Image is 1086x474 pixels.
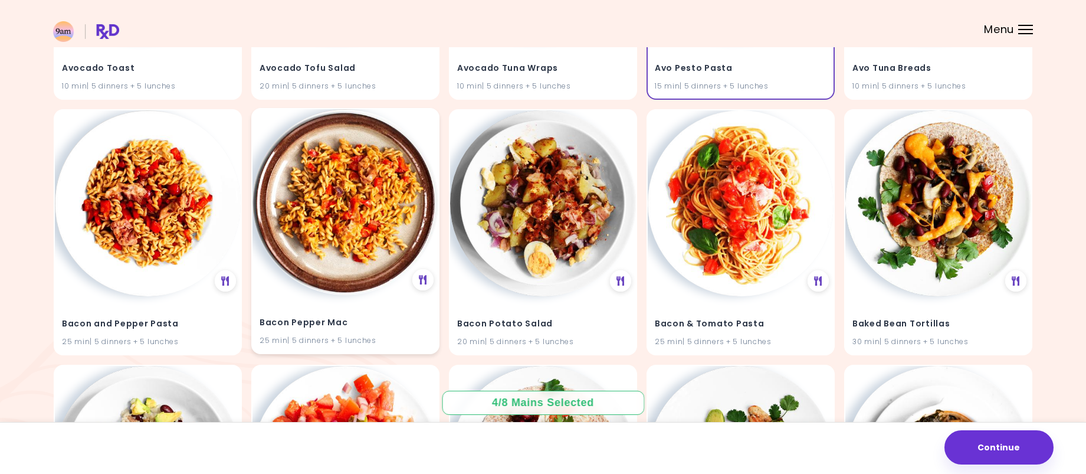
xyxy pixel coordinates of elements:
img: RxDiet [53,21,119,42]
div: 10 min | 5 dinners + 5 lunches [62,80,234,91]
button: Continue [944,430,1054,465]
h4: Avo Pesto Pasta [655,59,826,78]
div: 25 min | 5 dinners + 5 lunches [655,336,826,347]
div: 15 min | 5 dinners + 5 lunches [655,80,826,91]
div: 20 min | 5 dinners + 5 lunches [457,336,629,347]
div: See Meal Plan [215,270,236,292]
div: See Meal Plan [1005,270,1026,292]
span: Menu [984,24,1014,35]
div: 30 min | 5 dinners + 5 lunches [852,336,1024,347]
div: See Meal Plan [412,269,434,290]
div: See Meal Plan [610,270,631,292]
h4: Bacon and Pepper Pasta [62,315,234,334]
h4: Bacon & Tomato Pasta [655,315,826,334]
h4: Bacon Pepper Mac [260,313,431,332]
div: 25 min | 5 dinners + 5 lunches [62,336,234,347]
h4: Avo Tuna Breads [852,59,1024,78]
div: 4 / 8 Mains Selected [484,395,603,410]
h4: Bacon Potato Salad [457,315,629,334]
div: 25 min | 5 dinners + 5 lunches [260,335,431,346]
div: See Meal Plan [808,270,829,292]
h4: Avocado Tuna Wraps [457,59,629,78]
div: 10 min | 5 dinners + 5 lunches [457,80,629,91]
h4: Avocado Tofu Salad [260,59,431,78]
h4: Avocado Toast [62,59,234,78]
div: 10 min | 5 dinners + 5 lunches [852,80,1024,91]
div: 20 min | 5 dinners + 5 lunches [260,80,431,91]
h4: Baked Bean Tortillas [852,315,1024,334]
